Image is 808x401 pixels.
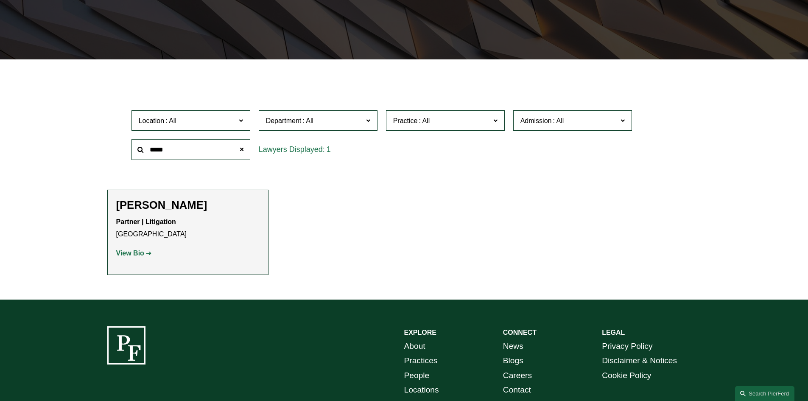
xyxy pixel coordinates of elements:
span: Practice [393,117,418,124]
a: News [503,339,523,354]
a: Search this site [735,386,794,401]
span: 1 [327,145,331,154]
strong: LEGAL [602,329,625,336]
a: About [404,339,425,354]
a: Careers [503,368,532,383]
strong: Partner | Litigation [116,218,176,225]
a: People [404,368,430,383]
span: Department [266,117,302,124]
span: Location [139,117,165,124]
a: Locations [404,383,439,398]
strong: View Bio [116,250,144,257]
span: Admission [520,117,552,124]
a: Disclaimer & Notices [602,353,677,368]
p: [GEOGRAPHIC_DATA] [116,216,260,241]
a: Privacy Policy [602,339,652,354]
a: View Bio [116,250,152,257]
a: Contact [503,383,531,398]
a: Practices [404,353,438,368]
strong: EXPLORE [404,329,436,336]
a: Cookie Policy [602,368,651,383]
strong: CONNECT [503,329,537,336]
a: Blogs [503,353,523,368]
h2: [PERSON_NAME] [116,199,260,212]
